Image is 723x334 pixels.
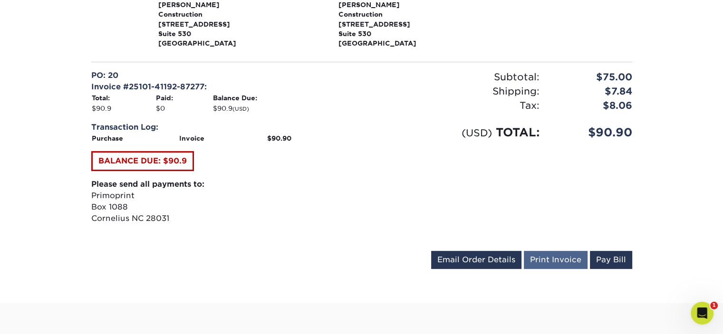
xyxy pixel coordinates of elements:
[338,29,444,38] span: Suite 530
[362,84,547,98] div: Shipping:
[155,93,212,103] th: Paid:
[547,84,639,98] div: $7.84
[691,302,713,324] iframe: Intercom live chat
[92,134,123,142] strong: Purchase
[362,98,547,113] div: Tax:
[91,122,355,133] div: Transaction Log:
[91,70,355,81] div: PO: 20
[155,103,212,114] td: $0
[338,19,444,29] span: [STREET_ADDRESS]
[158,29,264,38] span: Suite 530
[91,81,355,93] div: Invoice #25101-41192-87277:
[91,93,155,103] th: Total:
[232,106,249,112] small: (USD)
[91,103,155,114] td: $90.9
[462,127,492,139] small: (USD)
[91,151,194,171] a: BALANCE DUE: $90.9
[212,93,354,103] th: Balance Due:
[267,134,291,142] strong: $90.90
[496,125,540,139] span: TOTAL:
[547,70,639,84] div: $75.00
[91,179,355,224] p: Primoprint Box 1088 Cornelius NC 28031
[179,134,204,142] strong: Invoice
[91,180,204,189] strong: Please send all payments to:
[547,98,639,113] div: $8.06
[431,251,521,269] a: Email Order Details
[524,251,588,269] a: Print Invoice
[158,19,264,29] span: [STREET_ADDRESS]
[547,124,639,141] div: $90.90
[710,302,718,309] span: 1
[362,70,547,84] div: Subtotal:
[212,103,354,114] td: $90.9
[590,251,632,269] a: Pay Bill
